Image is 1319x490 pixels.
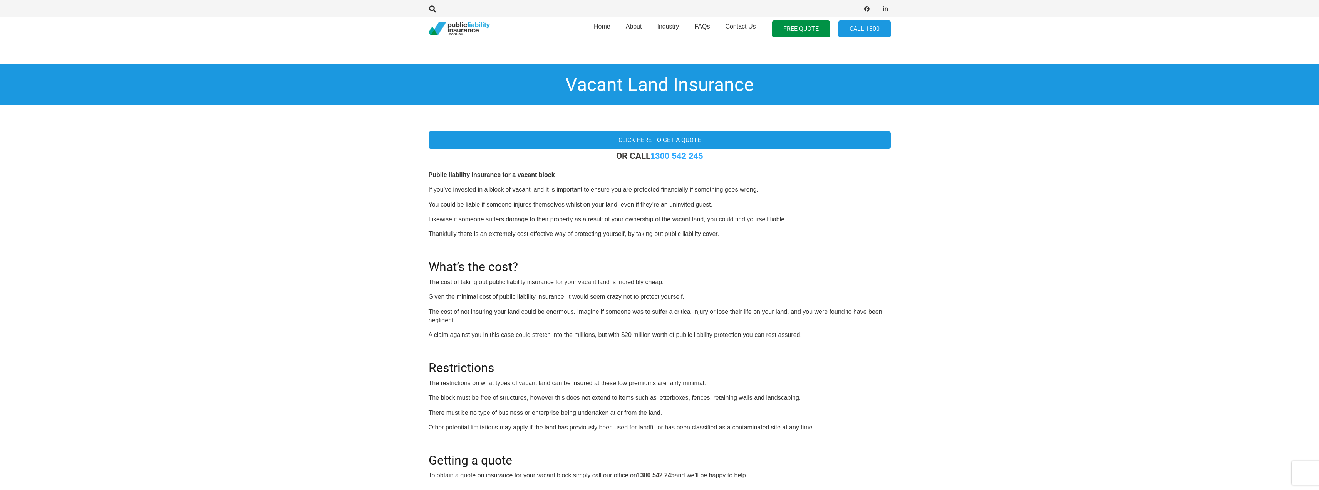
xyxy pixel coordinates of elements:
h2: Restrictions [429,351,891,375]
span: Home [594,23,610,30]
span: Industry [657,23,679,30]
a: 1300 542 245 [650,151,703,161]
h2: Getting a quote [429,444,891,468]
p: If you’ve invested in a block of vacant land it is important to ensure you are protected financia... [429,185,891,194]
p: The cost of taking out public liability insurance for your vacant land is incredibly cheap. [429,278,891,286]
p: The block must be free of structures, however this does not extend to items such as letterboxes, ... [429,394,891,402]
p: Likewise if someone suffers damage to their property as a result of your ownership of the vacant ... [429,215,891,224]
strong: 1300 542 245 [637,472,675,478]
span: Contact Us [725,23,756,30]
span: About [626,23,642,30]
a: Contact Us [717,15,763,43]
p: To obtain a quote on insurance for your vacant block simply call our office on and we’ll be happy... [429,471,891,480]
p: You could be liable if someone injures themselves whilst on your land, even if they’re an uninvit... [429,200,891,209]
p: A claim against you in this case could stretch into the millions, but with $20 million worth of p... [429,331,891,339]
strong: OR CALL [616,151,703,161]
a: Facebook [861,3,872,14]
p: The restrictions on what types of vacant land can be insured at these low premiums are fairly min... [429,379,891,387]
a: LinkedIn [880,3,891,14]
p: Other potential limitations may apply if the land has previously been used for landfill or has be... [429,423,891,432]
a: FAQs [687,15,717,43]
a: Home [586,15,618,43]
a: Call 1300 [838,20,891,38]
a: FREE QUOTE [772,20,830,38]
p: Given the minimal cost of public liability insurance, it would seem crazy not to protect yourself. [429,293,891,301]
p: There must be no type of business or enterprise being undertaken at or from the land. [429,409,891,417]
a: Click here to get a quote [429,131,891,149]
a: Industry [649,15,687,43]
span: FAQs [694,23,710,30]
b: Public liability insurance for a vacant block [429,172,555,178]
h2: What’s the cost? [429,250,891,274]
p: The cost of not insuring your land could be enormous. Imagine if someone was to suffer a critical... [429,308,891,325]
a: pli_logotransparent [429,22,490,36]
a: About [618,15,650,43]
a: Search [425,5,441,12]
p: Thankfully there is an extremely cost effective way of protecting yourself, by taking out public ... [429,230,891,238]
